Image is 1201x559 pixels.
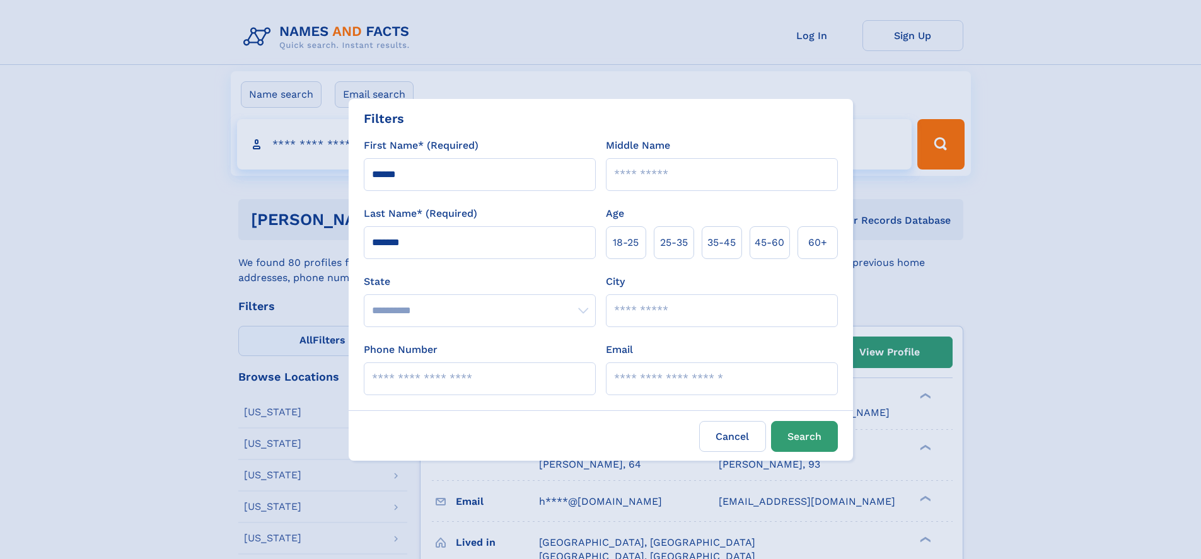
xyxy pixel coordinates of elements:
label: City [606,274,625,289]
label: Cancel [699,421,766,452]
label: Phone Number [364,342,438,357]
span: 45‑60 [755,235,784,250]
span: 35‑45 [707,235,736,250]
label: Last Name* (Required) [364,206,477,221]
span: 18‑25 [613,235,639,250]
label: First Name* (Required) [364,138,479,153]
button: Search [771,421,838,452]
span: 60+ [808,235,827,250]
span: 25‑35 [660,235,688,250]
label: Middle Name [606,138,670,153]
label: State [364,274,596,289]
div: Filters [364,109,404,128]
label: Email [606,342,633,357]
label: Age [606,206,624,221]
